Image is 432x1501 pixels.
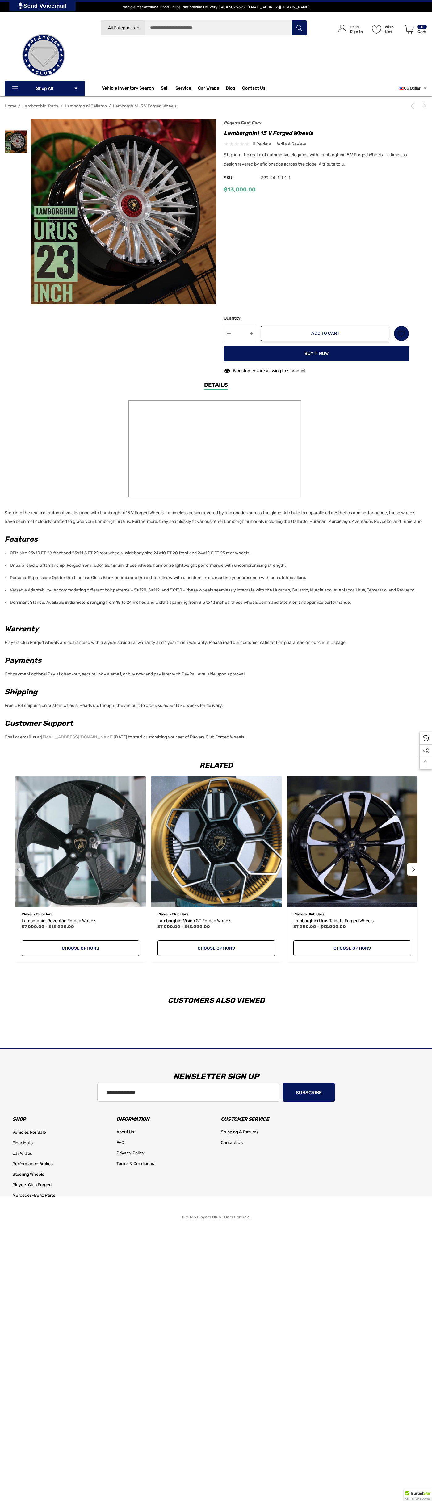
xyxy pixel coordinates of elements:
[283,1083,335,1102] button: Subscribe
[15,776,146,907] img: Lamborghini Reventón Forged Wheels
[12,997,420,1004] h2: Customers Also Viewed
[161,86,169,92] span: Sell
[291,20,307,36] button: Search
[5,103,16,109] a: Home
[399,82,427,95] a: USD
[8,1067,424,1086] h3: Newsletter Sign Up
[116,1158,154,1169] a: Terms & Conditions
[116,1140,124,1145] span: FAQ
[100,20,145,36] a: All Categories Icon Arrow Down Icon Arrow Up
[423,735,429,741] svg: Recently Viewed
[102,86,154,92] a: Vehicle Inventory Search
[22,924,74,929] span: $7,000.00 - $13,000.00
[11,85,21,92] svg: Icon Line
[372,25,381,34] svg: Wish List
[221,1115,316,1124] h3: Customer Service
[12,1140,33,1146] span: Floor Mats
[15,776,146,907] a: Lamborghini Reventón Forged Wheels,Price range from $7,000.00 to $13,000.00
[253,140,271,148] span: 0 review
[5,81,85,96] p: Shop All
[224,365,306,375] div: 5 customers are viewing this product
[22,910,139,918] p: Players Club Cars
[12,1169,44,1180] a: Steering Wheels
[198,82,226,95] a: Car Wraps
[224,152,407,167] span: Step into the realm of automotive elegance with Lamborghini 15 V Forged Wheels – a timeless desig...
[22,918,96,923] span: Lamborghini Reventón Forged Wheels
[175,86,191,92] a: Service
[13,24,74,86] img: Players Club | Cars For Sale
[12,1190,55,1201] a: Mercedes-Benz Parts
[226,86,235,92] a: Blog
[242,86,265,92] a: Contact Us
[5,637,424,647] p: Players Club Forged wheels are guaranteed with a 3 year structural warranty and 1 year finish war...
[5,686,424,697] h2: Shipping
[224,174,255,182] span: SKU:
[277,141,306,147] span: Write a Review
[402,19,427,43] a: Cart with 0 items
[22,940,139,956] a: Choose Options
[157,918,231,923] span: Lamborghini Vision GT Forged Wheels
[12,1180,52,1190] a: Players Club Forged
[255,174,290,182] span: 399-24-1-1-1-1
[19,2,23,9] img: PjwhLS0gR2VuZXJhdG9yOiBHcmF2aXQuaW8gLS0+PHN2ZyB4bWxucz0iaHR0cDovL3d3dy53My5vcmcvMjAwMC9zdmciIHhtb...
[287,776,417,907] img: Lamborghini Urus Wheels
[12,1148,32,1159] a: Car Wraps
[22,917,139,925] a: Lamborghini Reventón Forged Wheels,Price range from $7,000.00 to $13,000.00
[10,600,351,605] span: Dominant Stance: Available in diameters ranging from 18 to 24 inches and widths spanning from 8.5...
[224,315,256,322] label: Quantity:
[423,748,429,754] svg: Social Media
[221,1140,243,1145] span: Contact Us
[12,762,420,769] h2: Related
[151,776,282,907] a: Lamborghini Vision GT Forged Wheels,Price range from $7,000.00 to $13,000.00
[224,120,261,125] a: Players Club Cars
[12,1115,107,1124] h3: Shop
[116,1127,134,1137] a: About Us
[417,25,427,29] p: 0
[5,700,424,710] p: Free UPS shipping on custom wheels! Heads up, though: they're built to order, so expect 5-6 weeks...
[108,25,135,31] span: All Categories
[116,1129,134,1135] span: About Us
[12,1159,53,1169] a: Performance Brakes
[293,917,411,925] a: Lamborghini Urus Taigete Forged Wheels,Price range from $7,000.00 to $13,000.00
[157,917,275,925] a: Lamborghini Vision GT Forged Wheels,Price range from $7,000.00 to $13,000.00
[385,25,401,34] p: Wish List
[5,130,27,153] img: Lamborghini 15 V Forged 2-Piece Wheels
[350,25,363,29] p: Hello
[394,326,409,341] a: Wish List
[10,587,416,593] span: Versatile Adaptability: Accommodating different bolt patterns – 5X120, 5X112, and 5X130 – these w...
[420,760,432,766] svg: Top
[369,19,402,40] a: Wish List Wish List
[204,381,228,390] a: Details
[161,82,175,95] a: Sell
[10,563,286,568] span: Unparalleled Craftsmanship: Forged from T6061 aluminum, these wheels harmonize lightweight perfor...
[113,103,177,109] a: Lamborghini 15 V Forged Wheels
[224,186,256,193] span: $13,000.00
[151,776,282,907] img: Lamborghini Vision Forged Wheels
[41,733,114,742] a: [EMAIL_ADDRESS][DOMAIN_NAME]
[23,103,59,109] a: Lamborghini Parts
[12,1172,44,1177] span: Steering Wheels
[398,330,405,337] svg: Wish List
[157,940,275,956] a: Choose Options
[318,638,336,647] a: About Us
[12,1127,46,1138] a: Vehicles For Sale
[5,623,424,634] h2: Warranty
[5,655,424,666] h2: Payments
[293,918,374,923] span: Lamborghini Urus Taigete Forged Wheels
[417,29,427,34] p: Cart
[293,910,411,918] p: Players Club Cars
[157,910,275,918] p: Players Club Cars
[405,25,414,34] svg: Review Your Cart
[181,1213,250,1221] p: © 2025 Players Club | Cars For Sale.
[221,1137,243,1148] a: Contact Us
[5,534,424,545] h2: Features
[261,326,389,341] button: Add to Cart
[31,119,216,304] img: Lamborghini 15 V Forged 2-Piece Wheels
[404,1489,432,1501] div: TrustedSite Certified
[10,550,250,556] span: OEM size 23x10 ET 28 front and 23x11.5 ET 22 rear wheels. Widebody size 24x10 ET 20 front and 24x...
